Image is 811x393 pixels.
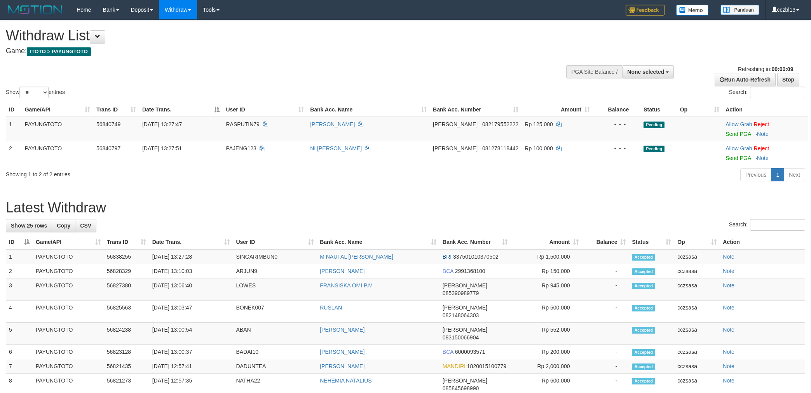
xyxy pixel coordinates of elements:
div: Showing 1 to 2 of 2 entries [6,167,332,178]
td: PAYUNGTOTO [33,249,104,264]
th: Trans ID: activate to sort column ascending [93,103,139,117]
td: PAYUNGTOTO [22,117,93,141]
a: Show 25 rows [6,219,52,232]
span: · [726,121,753,127]
label: Show entries [6,87,65,98]
td: PAYUNGTOTO [33,359,104,374]
select: Showentries [19,87,49,98]
td: PAYUNGTOTO [33,301,104,323]
td: [DATE] 13:10:03 [149,264,233,278]
th: Game/API: activate to sort column ascending [33,235,104,249]
th: Balance: activate to sort column ascending [582,235,629,249]
th: Date Trans.: activate to sort column ascending [149,235,233,249]
td: [DATE] 13:03:47 [149,301,233,323]
span: Accepted [632,378,655,384]
th: Action [722,103,808,117]
a: Note [757,131,769,137]
a: Note [723,327,734,333]
span: [PERSON_NAME] [433,145,478,151]
a: Reject [754,145,769,151]
th: Action [720,235,805,249]
th: Status: activate to sort column ascending [629,235,674,249]
span: Accepted [632,349,655,356]
td: - [582,301,629,323]
button: None selected [622,65,674,78]
img: Feedback.jpg [626,5,664,16]
span: Refreshing in: [738,66,793,72]
a: [PERSON_NAME] [320,327,365,333]
span: [DATE] 13:27:51 [142,145,182,151]
span: Pending [644,146,664,152]
td: SINGARIMBUN0 [233,249,317,264]
th: Bank Acc. Number: activate to sort column ascending [440,235,511,249]
span: BCA [443,268,453,274]
th: Balance [593,103,640,117]
td: 7 [6,359,33,374]
td: BONEK007 [233,301,317,323]
td: 2 [6,264,33,278]
input: Search: [750,219,805,231]
a: Previous [740,168,771,181]
span: Accepted [632,327,655,334]
img: MOTION_logo.png [6,4,65,16]
th: Amount: activate to sort column ascending [511,235,582,249]
span: PAJENG123 [226,145,256,151]
td: PAYUNGTOTO [33,323,104,345]
td: - [582,278,629,301]
label: Search: [729,219,805,231]
td: - [582,359,629,374]
span: 56840749 [96,121,120,127]
a: RUSLAN [320,304,342,311]
td: ABAN [233,323,317,345]
h1: Latest Withdraw [6,200,805,216]
td: [DATE] 13:27:28 [149,249,233,264]
td: cczsasa [674,359,720,374]
span: Copy 082179552222 to clipboard [482,121,518,127]
span: Accepted [632,268,655,275]
td: DADUNTEA [233,359,317,374]
a: Send PGA [726,131,751,137]
span: [PERSON_NAME] [443,304,487,311]
td: [DATE] 12:57:41 [149,359,233,374]
span: BRI [443,254,452,260]
span: Copy 6000093571 to clipboard [455,349,485,355]
th: Op: activate to sort column ascending [674,235,720,249]
span: Accepted [632,283,655,289]
td: 3 [6,278,33,301]
td: cczsasa [674,345,720,359]
span: · [726,145,753,151]
span: Copy 082148064303 to clipboard [443,312,479,318]
span: Accepted [632,305,655,311]
th: ID [6,103,22,117]
td: 2 [6,141,22,165]
a: Note [723,304,734,311]
a: Note [757,155,769,161]
td: Rp 150,000 [511,264,582,278]
span: Copy [57,223,70,229]
td: 56827380 [104,278,149,301]
span: [PERSON_NAME] [443,377,487,384]
div: PGA Site Balance / [566,65,622,78]
span: None selected [627,69,664,75]
span: [DATE] 13:27:47 [142,121,182,127]
td: [DATE] 13:00:54 [149,323,233,345]
a: Reject [754,121,769,127]
a: [PERSON_NAME] [310,121,355,127]
span: Copy 081278118442 to clipboard [482,145,518,151]
div: - - - [596,144,637,152]
td: cczsasa [674,249,720,264]
th: Bank Acc. Name: activate to sort column ascending [307,103,430,117]
span: CSV [80,223,91,229]
td: 56828329 [104,264,149,278]
td: · [722,141,808,165]
span: Copy 337501010370502 to clipboard [453,254,499,260]
td: - [582,345,629,359]
td: [DATE] 13:06:40 [149,278,233,301]
td: Rp 552,000 [511,323,582,345]
span: [PERSON_NAME] [433,121,478,127]
th: User ID: activate to sort column ascending [223,103,307,117]
td: Rp 1,500,000 [511,249,582,264]
td: 1 [6,249,33,264]
span: Rp 100.000 [525,145,553,151]
td: 6 [6,345,33,359]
